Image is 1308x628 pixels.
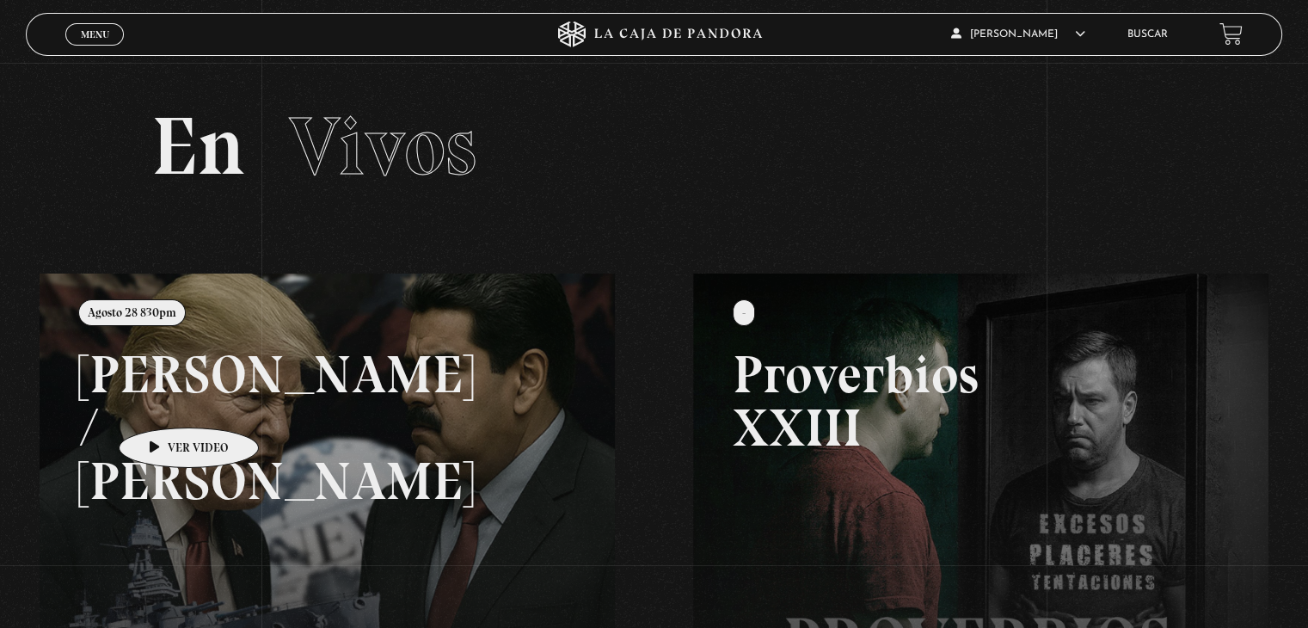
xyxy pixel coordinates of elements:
[289,97,476,195] span: Vivos
[75,43,115,55] span: Cerrar
[81,29,109,40] span: Menu
[151,106,1156,188] h2: En
[1219,22,1243,46] a: View your shopping cart
[1127,29,1168,40] a: Buscar
[951,29,1085,40] span: [PERSON_NAME]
